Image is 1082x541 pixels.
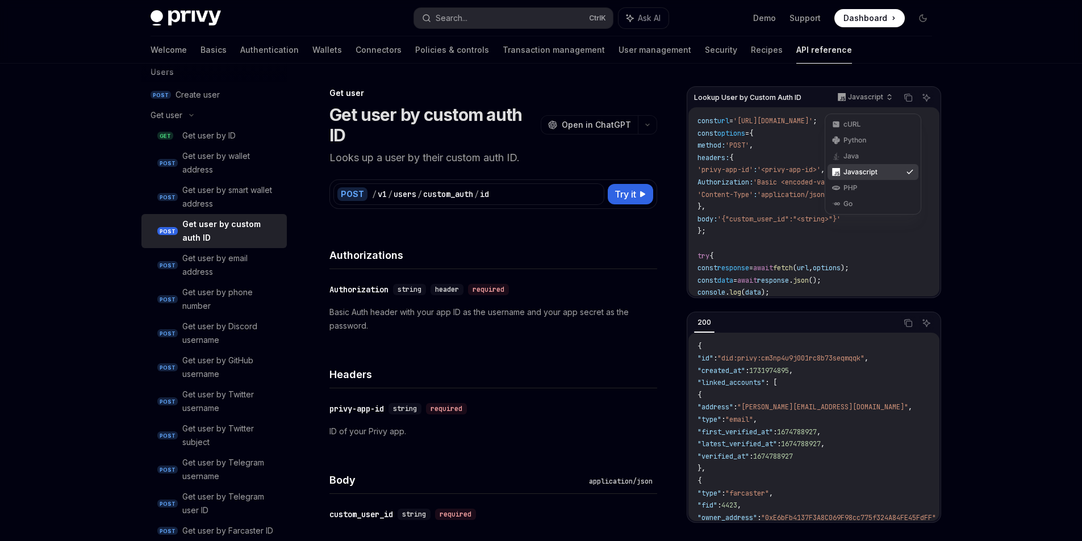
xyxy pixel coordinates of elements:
span: POST [157,465,178,474]
span: : [777,439,781,448]
span: "id" [697,354,713,363]
span: : [753,190,757,199]
span: , [769,489,773,498]
div: / [388,188,392,200]
div: Create user [176,88,220,102]
span: POST [157,500,178,508]
span: : [745,366,749,375]
h1: Get user by custom auth ID [329,104,536,145]
span: 'Basic <encoded-value>' [753,178,845,187]
span: string [398,285,421,294]
div: Get user by Discord username [182,320,280,347]
span: "fid" [697,501,717,510]
span: Open in ChatGPT [562,119,631,131]
p: Basic Auth header with your app ID as the username and your app secret as the password. [329,305,657,333]
span: log [729,288,741,297]
a: POSTGet user by smart wallet address [141,180,287,214]
div: / [372,188,377,200]
span: '<privy-app-id>' [757,165,821,174]
span: 'application/json' [757,190,829,199]
span: options [813,263,841,272]
span: { [697,391,701,400]
span: , [789,366,793,375]
span: Dashboard [843,12,887,24]
span: POST [157,527,178,535]
span: '[URL][DOMAIN_NAME]' [733,116,813,125]
div: Get user by Telegram user ID [182,490,280,517]
span: const [697,263,717,272]
span: (); [809,276,821,285]
span: }, [697,464,705,473]
span: ); [761,288,769,297]
span: header [435,285,459,294]
button: Ask AI [619,8,669,28]
a: POSTGet user by Twitter subject [141,418,287,452]
span: fetch [773,263,793,272]
div: Get user by smart wallet address [182,183,280,211]
button: Copy the contents from the code block [901,90,916,105]
span: '{"custom_user_id":"<string>"}' [717,215,841,224]
span: { [749,129,753,138]
span: response [757,276,789,285]
span: const [697,276,717,285]
span: Ctrl K [589,14,606,23]
span: "[PERSON_NAME][EMAIL_ADDRESS][DOMAIN_NAME]" [737,402,908,412]
a: User management [619,36,691,64]
span: : [757,513,761,522]
button: Try it [608,184,653,204]
span: = [733,276,737,285]
div: Search... [436,11,467,25]
span: "type" [697,415,721,424]
span: { [709,251,713,261]
a: POSTGet user by Telegram user ID [141,487,287,521]
span: await [753,263,773,272]
div: custom_user_id [329,509,393,520]
span: , [817,427,821,437]
span: = [745,129,749,138]
a: Transaction management [503,36,605,64]
a: POSTGet user by custom auth ID [141,214,287,248]
div: users [394,188,416,200]
span: POST [157,295,178,304]
a: POSTGet user by Farcaster ID [141,521,287,541]
div: Go [843,199,903,208]
span: , [908,402,912,412]
div: / [417,188,422,200]
a: Support [789,12,821,24]
div: required [426,403,467,414]
div: Get user by Twitter subject [182,422,280,449]
div: v1 [378,188,387,200]
span: , [737,501,741,510]
div: Get user by Telegram username [182,456,280,483]
a: GETGet user by ID [141,125,287,146]
span: , [936,513,940,522]
span: ); [841,263,849,272]
span: 1674788927 [781,439,821,448]
span: body: [697,215,717,224]
span: "verified_at" [697,452,749,461]
span: POST [157,261,178,270]
span: "owner_address" [697,513,757,522]
span: data [717,276,733,285]
div: privy-app-id [329,403,384,414]
a: Welcome [151,36,187,64]
div: Get user by email address [182,251,280,279]
a: Basics [200,36,227,64]
p: ID of your Privy app. [329,425,657,438]
span: "first_verified_at" [697,427,773,437]
span: "linked_accounts" [697,378,765,387]
span: options [717,129,745,138]
span: "0xE6bFb4137F3A8C069F98cc775f324A84FE45FdFF" [761,513,936,522]
button: Javascript [832,88,897,107]
div: Get user by ID [182,129,236,142]
span: . [789,276,793,285]
div: application/json [584,476,657,487]
span: : [717,501,721,510]
a: POSTCreate user [141,85,287,105]
button: Toggle dark mode [914,9,932,27]
span: . [725,288,729,297]
div: id [480,188,489,200]
button: Ask AI [919,316,934,330]
span: , [749,141,753,150]
span: { [697,342,701,351]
